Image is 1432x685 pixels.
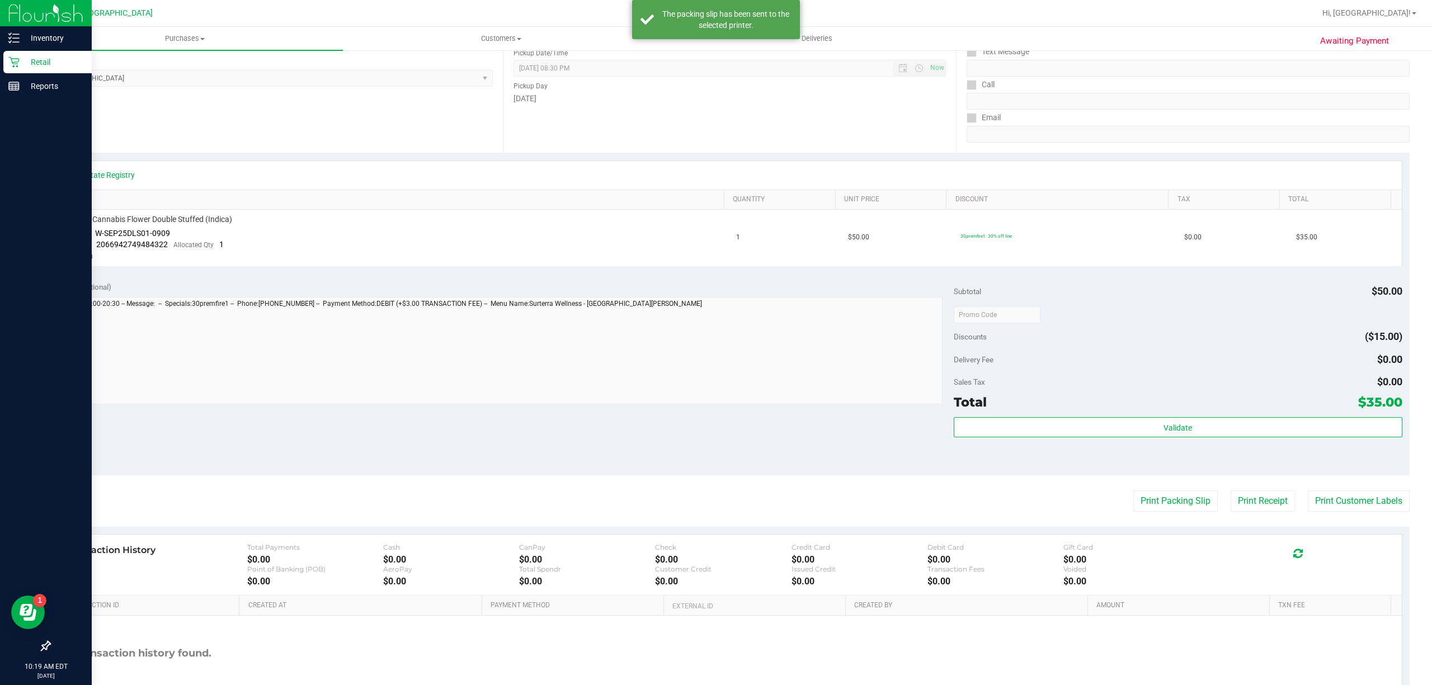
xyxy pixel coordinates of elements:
a: View State Registry [68,169,135,181]
div: $0.00 [383,576,519,587]
a: Tax [1177,195,1275,204]
div: Transaction Fees [927,565,1063,573]
div: Gift Card [1063,543,1199,551]
span: FT 3.5g Cannabis Flower Double Stuffed (Indica) [64,214,232,225]
div: Total Payments [247,543,383,551]
a: Total [1288,195,1386,204]
div: $0.00 [927,554,1063,565]
a: Quantity [733,195,831,204]
a: Discount [955,195,1165,204]
span: Deliveries [786,34,847,44]
label: Pickup Date/Time [514,48,568,58]
div: $0.00 [792,554,927,565]
span: Allocated Qty [173,241,214,249]
label: Call [967,77,995,93]
div: [DATE] [514,93,946,105]
div: Cash [383,543,519,551]
div: Issued Credit [792,565,927,573]
a: Purchases [27,27,343,50]
span: Discounts [954,327,987,347]
div: $0.00 [1063,576,1199,587]
button: Print Packing Slip [1133,490,1218,512]
span: $50.00 [848,232,869,243]
span: $50.00 [1372,285,1402,297]
span: Delivery Fee [954,355,993,364]
a: Created At [248,601,478,610]
button: Print Customer Labels [1308,490,1410,512]
span: 1 [219,240,224,249]
span: Validate [1163,423,1192,432]
inline-svg: Retail [8,56,20,68]
a: Customers [343,27,659,50]
div: Check [655,543,791,551]
span: 2066942749484322 [96,240,168,249]
span: $35.00 [1358,394,1402,410]
label: Text Message [967,44,1029,60]
p: Reports [20,79,87,93]
inline-svg: Inventory [8,32,20,44]
div: $0.00 [792,576,927,587]
div: Credit Card [792,543,927,551]
span: Total [954,394,987,410]
button: Print Receipt [1231,490,1295,512]
div: Voided [1063,565,1199,573]
span: Hi, [GEOGRAPHIC_DATA]! [1322,8,1411,17]
span: 30premfire1: 30% off line [960,233,1012,239]
p: [DATE] [5,672,87,680]
iframe: Resource center unread badge [33,594,46,607]
p: Retail [20,55,87,69]
span: 1 [736,232,740,243]
span: Subtotal [954,287,981,296]
a: Deliveries [659,27,975,50]
div: Debit Card [927,543,1063,551]
span: [GEOGRAPHIC_DATA] [76,8,153,18]
div: $0.00 [927,576,1063,587]
div: $0.00 [655,576,791,587]
span: Sales Tax [954,377,985,386]
label: Email [967,110,1001,126]
a: Payment Method [491,601,659,610]
p: 10:19 AM EDT [5,662,87,672]
button: Validate [954,417,1402,437]
p: Inventory [20,31,87,45]
div: $0.00 [247,554,383,565]
a: Unit Price [844,195,942,204]
div: AeroPay [383,565,519,573]
div: Customer Credit [655,565,791,573]
span: $0.00 [1184,232,1202,243]
span: $0.00 [1377,376,1402,388]
span: $0.00 [1377,353,1402,365]
div: $0.00 [1063,554,1199,565]
div: Total Spendr [519,565,655,573]
a: Created By [854,601,1084,610]
a: Txn Fee [1278,601,1386,610]
input: Format: (999) 999-9999 [967,60,1410,77]
div: $0.00 [655,554,791,565]
th: External ID [663,596,845,616]
iframe: Resource center [11,596,45,629]
div: $0.00 [519,554,655,565]
div: The packing slip has been sent to the selected printer. [660,8,792,31]
input: Format: (999) 999-9999 [967,93,1410,110]
label: Pickup Day [514,81,548,91]
span: $35.00 [1296,232,1317,243]
div: CanPay [519,543,655,551]
div: $0.00 [519,576,655,587]
span: W-SEP25DLS01-0909 [95,229,170,238]
a: SKU [66,195,720,204]
span: Awaiting Payment [1320,35,1389,48]
input: Promo Code [954,306,1040,323]
div: $0.00 [383,554,519,565]
a: Amount [1096,601,1265,610]
span: Purchases [27,34,343,44]
div: Point of Banking (POB) [247,565,383,573]
span: ($15.00) [1365,330,1402,342]
inline-svg: Reports [8,81,20,92]
span: Customers [343,34,658,44]
a: Transaction ID [66,601,235,610]
div: $0.00 [247,576,383,587]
